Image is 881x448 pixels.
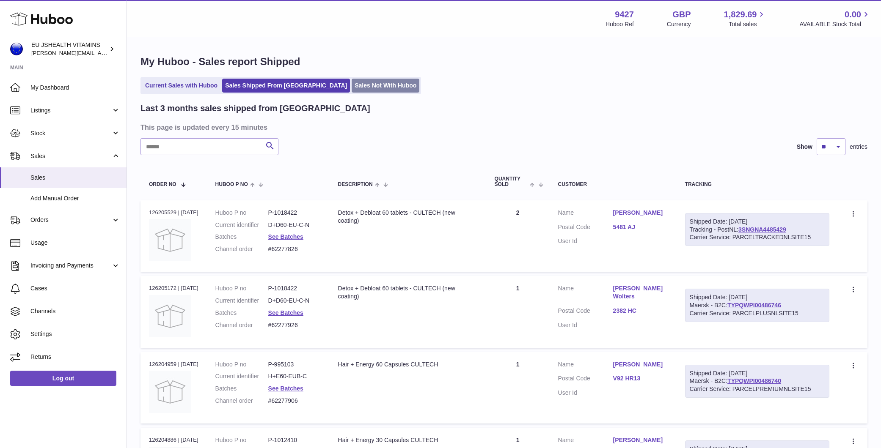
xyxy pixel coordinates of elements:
label: Show [797,143,812,151]
h1: My Huboo - Sales report Shipped [140,55,867,68]
div: Tracking - PostNL: [685,213,829,246]
img: no-photo.jpg [149,295,191,337]
a: Current Sales with Huboo [142,79,220,93]
span: entries [850,143,867,151]
dd: P-1018422 [268,209,321,217]
dt: Huboo P no [215,361,268,369]
a: 5481 AJ [613,223,668,231]
dt: Batches [215,233,268,241]
dt: Batches [215,385,268,393]
span: Quantity Sold [495,176,528,187]
dt: Postal Code [558,374,613,385]
div: Maersk - B2C: [685,365,829,398]
a: Log out [10,371,116,386]
dd: P-1018422 [268,284,321,292]
strong: 9427 [615,9,634,20]
a: See Batches [268,385,303,392]
div: Shipped Date: [DATE] [690,293,825,301]
span: Invoicing and Payments [30,262,111,270]
dt: User Id [558,389,613,397]
a: [PERSON_NAME] [613,436,668,444]
dt: Batches [215,309,268,317]
dd: P-1012410 [268,436,321,444]
dd: #62277826 [268,245,321,253]
span: Cases [30,284,120,292]
dt: User Id [558,237,613,245]
a: Sales Not With Huboo [352,79,419,93]
dt: User Id [558,321,613,329]
h3: This page is updated every 15 minutes [140,123,865,132]
div: Hair + Energy 30 Capsules CULTECH [338,436,478,444]
dt: Name [558,209,613,219]
span: 1,829.69 [724,9,757,20]
a: TYPQWPI00486740 [727,377,781,384]
td: 2 [486,200,550,272]
div: 126204886 | [DATE] [149,436,198,444]
div: 126205529 | [DATE] [149,209,198,216]
img: no-photo.jpg [149,219,191,261]
dt: Postal Code [558,307,613,317]
a: V92 HR13 [613,374,668,382]
div: EU JSHEALTH VITAMINS [31,41,107,57]
dt: Channel order [215,321,268,329]
a: 3SNGNA4485429 [738,226,786,233]
dd: H+E60-EUB-C [268,372,321,380]
dt: Name [558,436,613,446]
a: 0.00 AVAILABLE Stock Total [799,9,871,28]
dt: Name [558,284,613,303]
span: Listings [30,107,111,115]
span: Channels [30,307,120,315]
span: 0.00 [845,9,861,20]
a: See Batches [268,233,303,240]
div: Tracking [685,182,829,187]
div: Currency [667,20,691,28]
dt: Channel order [215,397,268,405]
dt: Current identifier [215,297,268,305]
div: 126204959 | [DATE] [149,361,198,368]
span: Sales [30,152,111,160]
dt: Current identifier [215,221,268,229]
span: Returns [30,353,120,361]
span: Sales [30,174,120,182]
div: Customer [558,182,668,187]
a: 1,829.69 Total sales [724,9,767,28]
a: [PERSON_NAME] [613,209,668,217]
a: [PERSON_NAME] [613,361,668,369]
a: Sales Shipped From [GEOGRAPHIC_DATA] [222,79,350,93]
dt: Huboo P no [215,209,268,217]
dd: D+D60-EU-C-N [268,297,321,305]
span: [PERSON_NAME][EMAIL_ADDRESS][DOMAIN_NAME] [31,49,170,56]
td: 1 [486,276,550,347]
dt: Huboo P no [215,436,268,444]
a: [PERSON_NAME] Wolters [613,284,668,300]
div: Carrier Service: PARCELTRACKEDNLSITE15 [690,233,825,241]
div: Carrier Service: PARCELPLUSNLSITE15 [690,309,825,317]
dd: D+D60-EU-C-N [268,221,321,229]
dt: Huboo P no [215,284,268,292]
div: Carrier Service: PARCELPREMIUMNLSITE15 [690,385,825,393]
a: 2382 HC [613,307,668,315]
div: 126205172 | [DATE] [149,284,198,292]
span: Add Manual Order [30,194,120,202]
div: Huboo Ref [606,20,634,28]
dt: Channel order [215,245,268,253]
dd: #62277926 [268,321,321,329]
img: no-photo.jpg [149,371,191,413]
dt: Postal Code [558,223,613,233]
span: My Dashboard [30,84,120,92]
a: TYPQWPI00486746 [727,302,781,309]
div: Shipped Date: [DATE] [690,369,825,377]
strong: GBP [672,9,691,20]
span: Total sales [729,20,766,28]
span: AVAILABLE Stock Total [799,20,871,28]
span: Stock [30,129,111,137]
span: Order No [149,182,176,187]
div: Shipped Date: [DATE] [690,218,825,226]
div: Hair + Energy 60 Capsules CULTECH [338,361,478,369]
span: Usage [30,239,120,247]
td: 1 [486,352,550,423]
a: See Batches [268,309,303,316]
span: Description [338,182,373,187]
div: Detox + Debloat 60 tablets - CULTECH (new coating) [338,209,478,225]
dt: Current identifier [215,372,268,380]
